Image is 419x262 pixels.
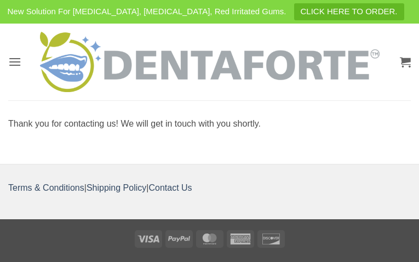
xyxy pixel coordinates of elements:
a: Terms & Conditions [8,183,84,192]
p: | | [8,181,411,195]
a: Shipping Policy [87,183,146,192]
a: View cart [400,50,411,74]
a: CLICK HERE TO ORDER. [294,3,404,20]
a: Menu [8,48,21,75]
div: Payment icons [133,229,286,247]
img: DENTAFORTE™ [40,32,380,92]
div: Thank you for contacting us! We will get in touch with you shortly. [8,117,411,131]
a: Contact Us [148,183,192,192]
